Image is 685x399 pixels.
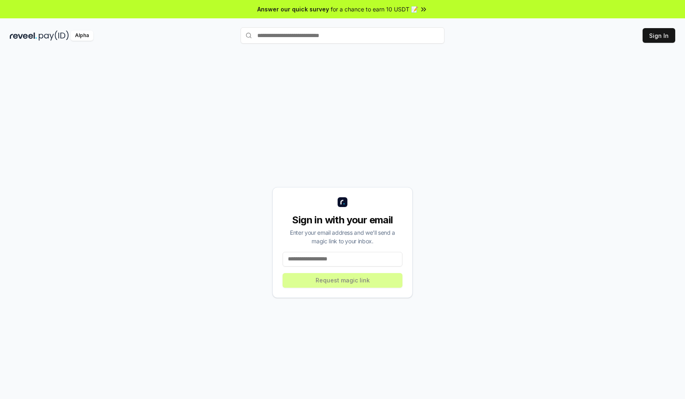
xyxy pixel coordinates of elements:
[71,31,93,41] div: Alpha
[283,214,402,227] div: Sign in with your email
[331,5,418,13] span: for a chance to earn 10 USDT 📝
[10,31,37,41] img: reveel_dark
[257,5,329,13] span: Answer our quick survey
[283,228,402,245] div: Enter your email address and we’ll send a magic link to your inbox.
[39,31,69,41] img: pay_id
[338,197,347,207] img: logo_small
[643,28,675,43] button: Sign In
